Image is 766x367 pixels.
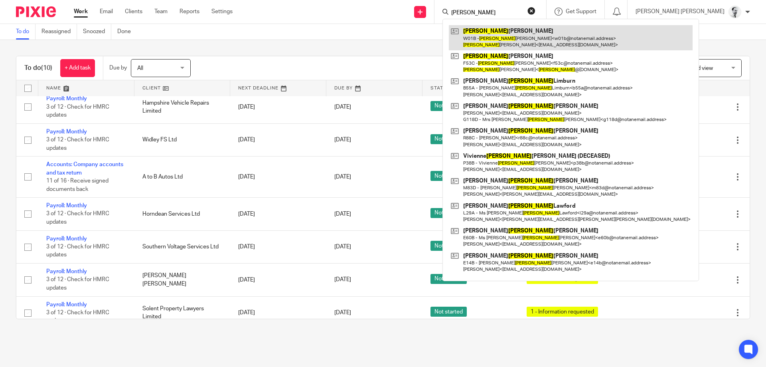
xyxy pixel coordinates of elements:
[430,241,467,251] span: Not started
[46,269,87,274] a: Payroll: Monthly
[134,123,231,156] td: Widley FS Ltd
[430,134,467,144] span: Not started
[117,24,137,40] a: Done
[334,174,351,180] span: [DATE]
[74,8,88,16] a: Work
[134,230,231,263] td: Southern Voltage Services Ltd
[334,277,351,283] span: [DATE]
[134,91,231,123] td: Hampshire Vehicle Repairs Limited
[24,64,52,72] h1: To do
[46,244,109,258] span: 3 of 12 · Check for HMRC updates
[527,7,535,15] button: Clear
[334,137,351,143] span: [DATE]
[46,104,109,118] span: 3 of 12 · Check for HMRC updates
[125,8,142,16] a: Clients
[230,157,326,198] td: [DATE]
[46,211,109,225] span: 3 of 12 · Check for HMRC updates
[430,208,467,218] span: Not started
[134,198,231,230] td: Horndean Services Ltd
[46,203,87,208] a: Payroll: Monthly
[334,104,351,110] span: [DATE]
[46,96,87,101] a: Payroll: Monthly
[154,8,168,16] a: Team
[430,307,467,317] span: Not started
[230,198,326,230] td: [DATE]
[46,277,109,291] span: 3 of 12 · Check for HMRC updates
[566,9,596,14] span: Get Support
[46,162,123,175] a: Accounts: Company accounts and tax return
[137,65,143,71] span: All
[636,8,725,16] p: [PERSON_NAME] [PERSON_NAME]
[180,8,199,16] a: Reports
[527,307,598,317] span: 1 - Information requested
[46,178,109,192] span: 11 of 16 · Receive signed documents back
[46,310,109,324] span: 3 of 12 · Check for HMRC updates
[109,64,127,72] p: Due by
[134,157,231,198] td: A to B Autos Ltd
[46,302,87,307] a: Payroll: Monthly
[334,310,351,315] span: [DATE]
[230,264,326,296] td: [DATE]
[46,137,109,151] span: 3 of 12 · Check for HMRC updates
[334,211,351,217] span: [DATE]
[430,171,467,181] span: Not started
[83,24,111,40] a: Snoozed
[60,59,95,77] a: + Add task
[230,91,326,123] td: [DATE]
[46,129,87,135] a: Payroll: Monthly
[728,6,741,18] img: Mass_2025.jpg
[41,65,52,71] span: (10)
[230,296,326,329] td: [DATE]
[430,274,467,284] span: Not started
[334,244,351,250] span: [DATE]
[230,123,326,156] td: [DATE]
[46,236,87,242] a: Payroll: Monthly
[134,264,231,296] td: [PERSON_NAME] [PERSON_NAME]
[16,24,36,40] a: To do
[230,230,326,263] td: [DATE]
[41,24,77,40] a: Reassigned
[16,6,56,17] img: Pixie
[134,296,231,329] td: Solent Property Lawyers Limited
[450,10,522,17] input: Search
[211,8,233,16] a: Settings
[100,8,113,16] a: Email
[430,101,467,111] span: Not started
